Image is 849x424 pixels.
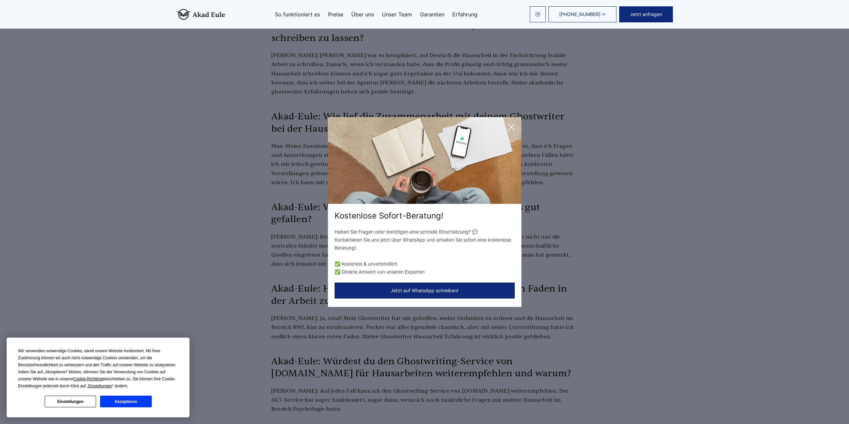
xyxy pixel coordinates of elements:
p: Haben Sie Fragen oder benötigen eine schnelle Einschätzung? 💬 Kontaktieren Sie uns jetzt über Wha... [335,228,515,252]
button: Jetzt auf WhatsApp schreiben! [335,283,515,299]
button: Akzeptieren [100,396,151,407]
a: Garantien [420,12,444,17]
button: Einstellungen [45,396,96,407]
span: [PHONE_NUMBER] [559,12,600,17]
a: Preise [328,12,343,17]
li: ✅ Kostenlos & unverbindlich [335,260,515,268]
a: Erfahrung [452,12,477,17]
li: ✅ Direkte Antwort von unseren Experten [335,268,515,276]
a: So funktioniert es [275,12,320,17]
a: Unser Team [382,12,412,17]
img: email [535,12,540,17]
img: exit [328,117,521,204]
span: Cookie-Richtlinie [73,377,103,381]
a: [PHONE_NUMBER] [548,6,616,22]
div: Cookie Consent Prompt [7,338,189,417]
button: Jetzt anfragen [619,6,673,22]
div: Kostenlose Sofort-Beratung! [328,210,521,221]
a: Über uns [351,12,374,17]
span: Einstellungen [88,384,112,388]
img: logo [176,9,225,20]
div: Wir verwenden notwendige Cookies, damit unsere Website funktioniert. Mit Ihrer Zustimmung können ... [18,348,178,390]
